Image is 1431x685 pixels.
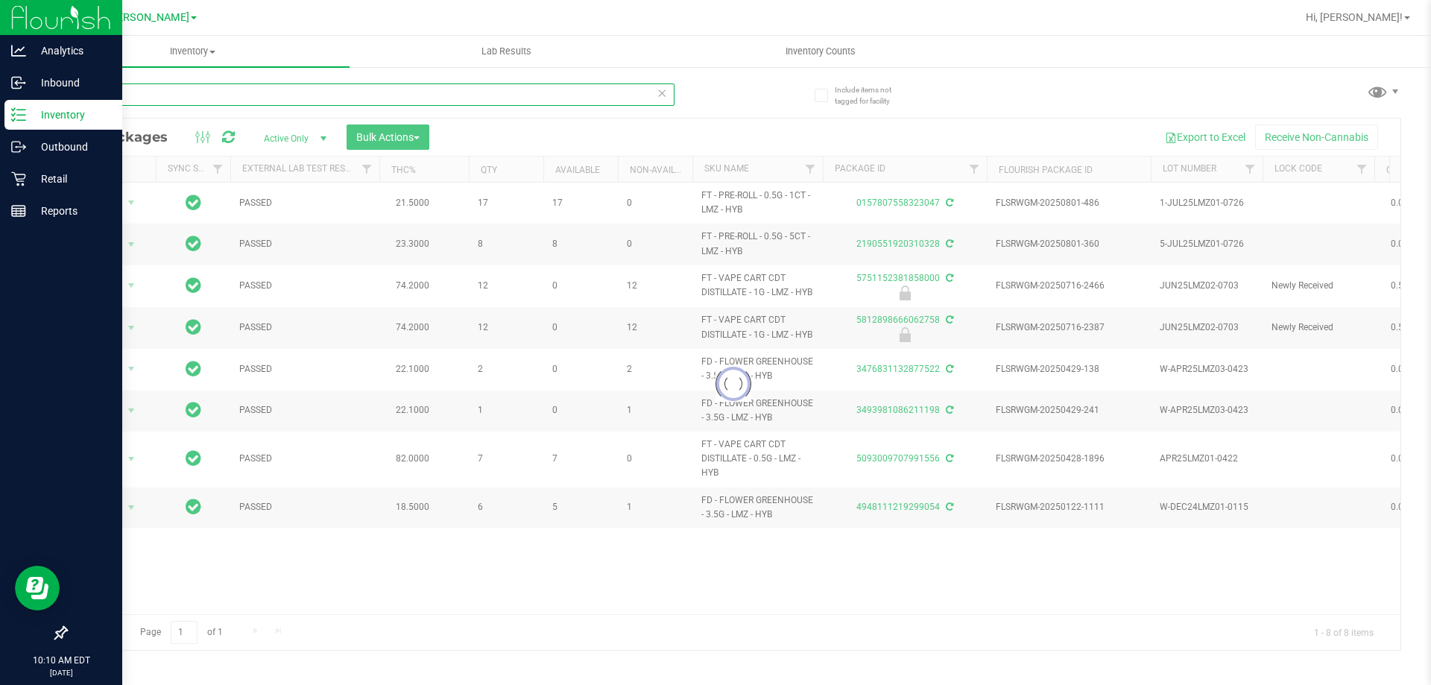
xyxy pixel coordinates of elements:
[15,566,60,610] iframe: Resource center
[663,36,977,67] a: Inventory Counts
[36,36,350,67] a: Inventory
[26,138,116,156] p: Outbound
[26,74,116,92] p: Inbound
[107,11,189,24] span: [PERSON_NAME]
[765,45,876,58] span: Inventory Counts
[11,203,26,218] inline-svg: Reports
[350,36,663,67] a: Lab Results
[26,42,116,60] p: Analytics
[461,45,552,58] span: Lab Results
[835,84,909,107] span: Include items not tagged for facility
[11,75,26,90] inline-svg: Inbound
[36,45,350,58] span: Inventory
[26,202,116,220] p: Reports
[7,654,116,667] p: 10:10 AM EDT
[11,43,26,58] inline-svg: Analytics
[11,171,26,186] inline-svg: Retail
[657,83,667,103] span: Clear
[66,83,675,106] input: Search Package ID, Item Name, SKU, Lot or Part Number...
[26,170,116,188] p: Retail
[7,667,116,678] p: [DATE]
[11,107,26,122] inline-svg: Inventory
[11,139,26,154] inline-svg: Outbound
[1306,11,1403,23] span: Hi, [PERSON_NAME]!
[26,106,116,124] p: Inventory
